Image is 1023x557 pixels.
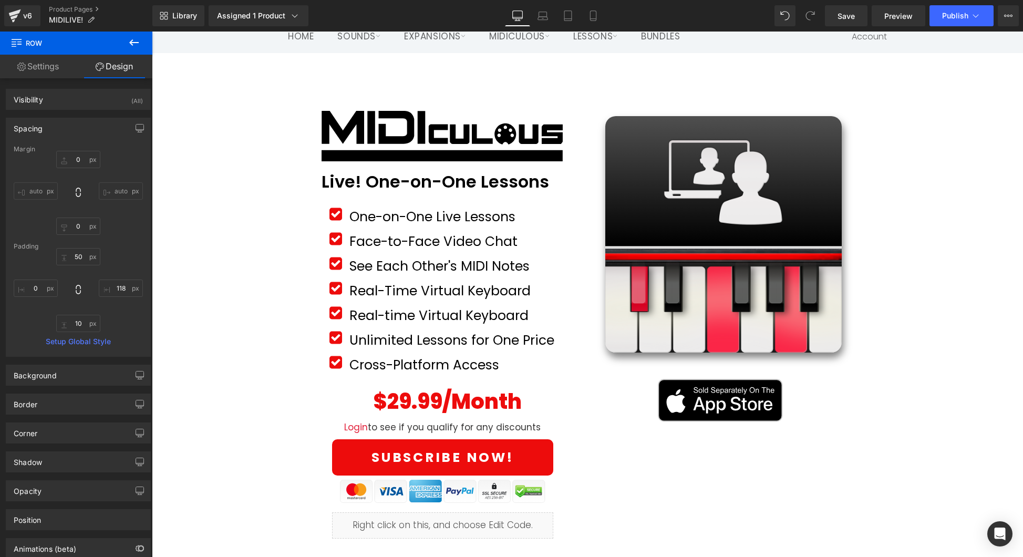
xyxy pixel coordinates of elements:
[180,408,401,445] button: SUBSCRIBE NOW!
[56,218,100,235] input: 0
[4,5,40,26] a: v6
[217,11,300,21] div: Assigned 1 Product
[14,423,37,438] div: Corner
[505,5,530,26] a: Desktop
[198,300,402,318] font: Unlimited Lessons for One Price
[56,248,100,265] input: 0
[998,5,1019,26] button: More
[49,5,152,14] a: Product Pages
[291,356,406,385] p: /Month
[838,11,855,22] span: Save
[872,5,925,26] a: Preview
[14,182,58,200] input: 0
[530,5,555,26] a: Laptop
[14,510,41,524] div: Position
[14,280,58,297] input: 0
[198,250,379,269] font: Real-Time Virtual Keyboard
[221,356,291,385] span: $29.99
[14,118,43,133] div: Spacing
[76,55,152,78] a: Design
[170,139,411,162] p: Live! One-on-One Lessons
[21,9,34,23] div: v6
[774,5,795,26] button: Undo
[555,5,581,26] a: Tablet
[198,201,366,219] font: Face-to-Face Video Chat
[800,5,821,26] button: Redo
[942,12,968,20] span: Publish
[198,275,377,293] font: Real-time Virtual Keyboard
[49,16,83,24] span: MIDILIVE!
[172,11,197,20] span: Library
[929,5,994,26] button: Publish
[152,5,204,26] a: New Library
[198,324,347,343] font: Cross-Platform Access
[192,389,216,402] a: Login
[14,243,143,250] div: Padding
[14,452,42,467] div: Shadow
[11,32,116,55] span: Row
[131,89,143,107] div: (All)
[198,225,378,244] font: See Each Other's MIDI Notes
[99,182,143,200] input: 0
[198,176,364,194] font: One-on-One Live Lessons
[99,280,143,297] input: 0
[14,365,57,380] div: Background
[14,89,43,104] div: Visibility
[884,11,913,22] span: Preview
[180,389,401,403] p: to see if you qualify for any discounts
[14,394,37,409] div: Border
[56,151,100,168] input: 0
[14,539,76,553] div: Animations (beta)
[220,417,362,435] span: SUBSCRIBE NOW!
[14,481,42,496] div: Opacity
[581,5,606,26] a: Mobile
[14,146,143,153] div: Margin
[987,521,1012,546] div: Open Intercom Messenger
[56,315,100,332] input: 0
[14,337,143,346] a: Setup Global Style
[453,85,690,321] img: MiDIculous Live!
